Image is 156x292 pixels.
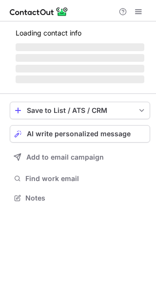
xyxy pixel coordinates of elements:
button: save-profile-one-click [10,102,150,119]
span: ‌ [16,54,144,62]
span: Find work email [25,174,146,183]
span: AI write personalized message [27,130,131,138]
span: Notes [25,194,146,202]
button: AI write personalized message [10,125,150,143]
button: Notes [10,191,150,205]
span: Add to email campaign [26,153,104,161]
span: ‌ [16,43,144,51]
span: ‌ [16,75,144,83]
p: Loading contact info [16,29,144,37]
img: ContactOut v5.3.10 [10,6,68,18]
div: Save to List / ATS / CRM [27,107,133,114]
button: Find work email [10,172,150,185]
button: Add to email campaign [10,148,150,166]
span: ‌ [16,65,144,73]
